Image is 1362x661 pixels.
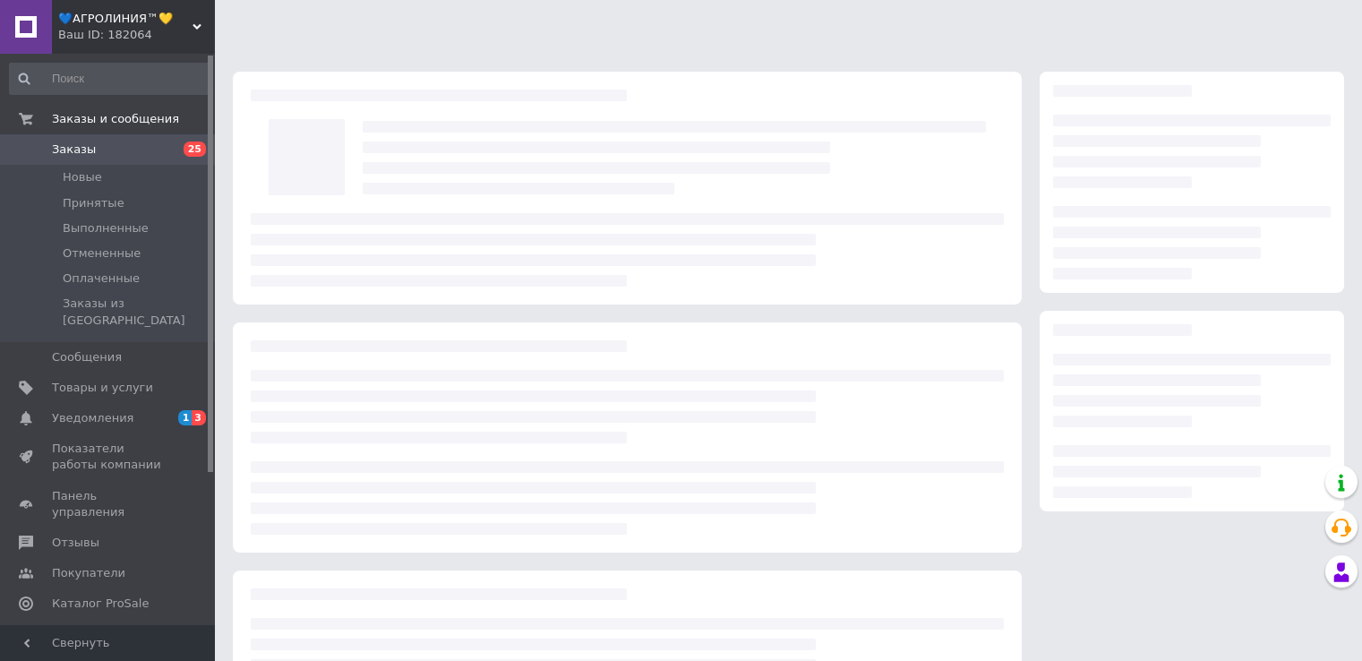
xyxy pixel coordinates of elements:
span: Принятые [63,195,124,211]
span: 3 [192,410,206,425]
span: 💙АГРОЛИНИЯ™💛 [58,11,193,27]
div: Ваш ID: 182064 [58,27,215,43]
span: Заказы и сообщения [52,111,179,127]
span: Заказы из [GEOGRAPHIC_DATA] [63,296,210,328]
span: Отзывы [52,535,99,551]
span: Панель управления [52,488,166,520]
span: Новые [63,169,102,185]
span: Отмененные [63,245,141,262]
span: Товары и услуги [52,380,153,396]
span: Показатели работы компании [52,441,166,473]
input: Поиск [9,63,211,95]
span: Уведомления [52,410,133,426]
span: 1 [178,410,193,425]
span: Выполненные [63,220,149,236]
span: Сообщения [52,349,122,365]
span: Заказы [52,142,96,158]
span: Покупатели [52,565,125,581]
span: 25 [184,142,206,157]
span: Каталог ProSale [52,596,149,612]
span: Оплаченные [63,270,140,287]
